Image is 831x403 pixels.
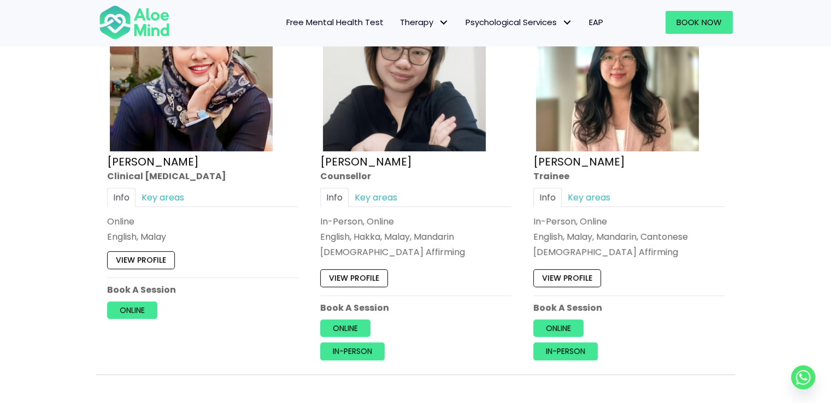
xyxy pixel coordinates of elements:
a: Online [533,319,584,337]
div: [DEMOGRAPHIC_DATA] Affirming [320,246,511,259]
p: Book A Session [107,283,298,296]
div: Counsellor [320,170,511,182]
span: Book Now [676,16,722,28]
p: Book A Session [320,301,511,314]
span: Free Mental Health Test [286,16,384,28]
a: Online [107,301,157,319]
a: View profile [107,252,175,269]
a: Info [107,188,135,207]
div: Online [107,215,298,228]
a: [PERSON_NAME] [107,154,199,169]
div: Clinical [MEDICAL_DATA] [107,170,298,182]
a: View profile [320,270,388,287]
a: Psychological ServicesPsychological Services: submenu [457,11,581,34]
span: EAP [589,16,603,28]
a: View profile [533,270,601,287]
a: Whatsapp [791,365,815,389]
a: TherapyTherapy: submenu [392,11,457,34]
span: Therapy: submenu [436,15,452,31]
span: Psychological Services: submenu [559,15,575,31]
span: Therapy [400,16,449,28]
p: English, Hakka, Malay, Mandarin [320,230,511,243]
a: Info [320,188,349,207]
div: In-Person, Online [320,215,511,228]
p: Book A Session [533,301,724,314]
a: Free Mental Health Test [278,11,392,34]
div: In-Person, Online [533,215,724,228]
span: Psychological Services [465,16,573,28]
a: In-person [533,343,598,360]
a: In-person [320,343,385,360]
img: Aloe mind Logo [99,4,170,40]
a: Key areas [562,188,616,207]
a: Online [320,319,370,337]
a: [PERSON_NAME] [533,154,625,169]
a: Book Now [665,11,733,34]
a: Info [533,188,562,207]
a: [PERSON_NAME] [320,154,412,169]
div: Trainee [533,170,724,182]
a: Key areas [349,188,403,207]
nav: Menu [184,11,611,34]
a: Key areas [135,188,190,207]
p: English, Malay [107,230,298,243]
a: EAP [581,11,611,34]
div: [DEMOGRAPHIC_DATA] Affirming [533,246,724,259]
p: English, Malay, Mandarin, Cantonese [533,230,724,243]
